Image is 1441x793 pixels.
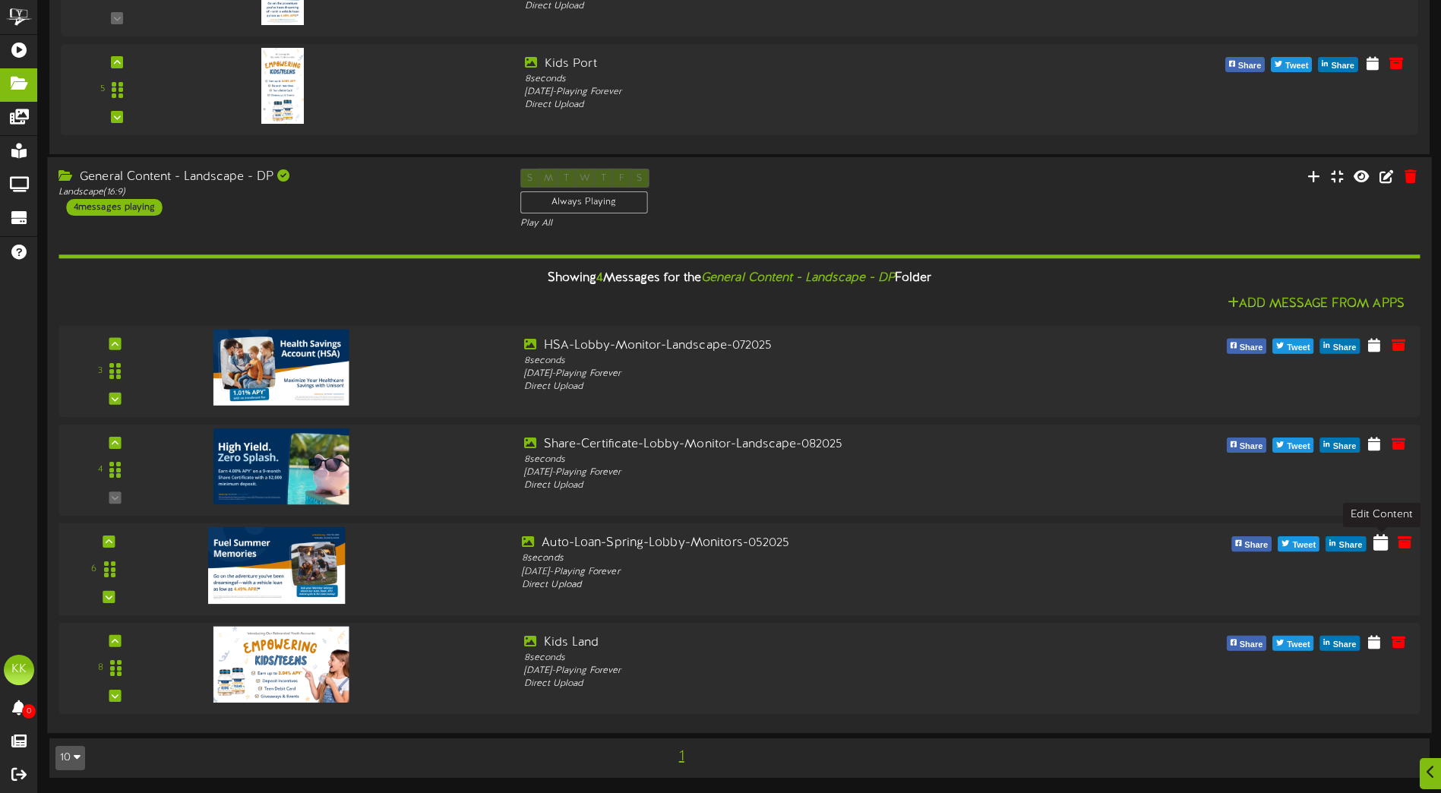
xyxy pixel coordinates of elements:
div: Direct Upload [522,579,1072,592]
span: Share [1241,537,1271,554]
span: Tweet [1284,340,1313,356]
div: Direct Upload [525,99,1068,112]
img: 2daded10-bde8-44c0-b977-f121522338f6.jpg [213,329,349,405]
img: 4524412e-75e4-4b7e-a28e-98c9641d9ceb.jpg [213,627,349,703]
span: Share [1328,58,1357,74]
button: Share [1227,438,1267,453]
span: Share [1336,537,1366,554]
i: General Content - Landscape - DP [701,272,895,286]
img: 66d0bcb2-0eeb-471a-89c5-750388664f67.jpg [261,48,304,124]
div: Kids Port [525,55,1068,73]
button: Share [1227,339,1267,354]
img: f6f5c76b-72e2-48fc-8176-e9faa61734f8.jpg [208,527,345,604]
img: 8a008848-5e9b-49a6-bae1-9810c4d8fa71.jpg [213,428,349,504]
span: Tweet [1282,58,1311,74]
button: Tweet [1278,536,1319,551]
button: Add Message From Apps [1223,295,1409,314]
span: 1 [675,748,688,765]
div: Showing Messages for the Folder [47,263,1431,295]
div: [DATE] - Playing Forever [522,565,1072,578]
button: Tweet [1271,57,1312,72]
span: Share [1330,637,1360,653]
div: 8 seconds [524,652,1069,665]
div: 8 seconds [524,453,1069,466]
span: Share [1237,340,1266,356]
span: Share [1237,637,1266,653]
button: Share [1225,57,1266,72]
span: Share [1237,438,1266,455]
span: Share [1330,340,1360,356]
button: Share [1320,339,1360,354]
div: [DATE] - Playing Forever [525,86,1068,99]
div: Always Playing [520,191,648,213]
button: Tweet [1272,636,1313,651]
div: KK [4,655,34,685]
div: [DATE] - Playing Forever [524,665,1069,678]
button: 10 [55,746,85,770]
div: 4 messages playing [66,199,162,216]
div: General Content - Landscape - DP [58,169,497,186]
button: Tweet [1272,339,1313,354]
div: Direct Upload [524,678,1069,690]
div: 8 seconds [525,73,1068,86]
div: 6 [91,563,96,576]
div: 8 seconds [524,354,1069,367]
span: 0 [22,704,36,719]
div: Direct Upload [524,381,1069,393]
span: Tweet [1284,438,1313,455]
div: 8 seconds [522,552,1072,565]
span: Share [1330,438,1360,455]
div: Share-Certificate-Lobby-Monitor-Landscape-082025 [524,436,1069,453]
span: Tweet [1289,537,1319,554]
div: 8 [98,662,103,675]
span: 4 [596,272,603,286]
div: Direct Upload [524,479,1069,492]
div: Kids Land [524,634,1069,652]
div: Auto-Loan-Spring-Lobby-Monitors-052025 [522,535,1072,552]
button: Share [1320,438,1360,453]
button: Share [1227,636,1267,651]
button: Share [1326,536,1366,551]
div: [DATE] - Playing Forever [524,368,1069,381]
button: Share [1231,536,1272,551]
div: HSA-Lobby-Monitor-Landscape-072025 [524,337,1069,355]
button: Share [1318,57,1358,72]
span: Tweet [1284,637,1313,653]
button: Tweet [1272,438,1313,453]
button: Share [1320,636,1360,651]
div: [DATE] - Playing Forever [524,466,1069,479]
div: Play All [520,217,959,230]
span: Share [1235,58,1265,74]
div: Landscape ( 16:9 ) [58,186,497,199]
